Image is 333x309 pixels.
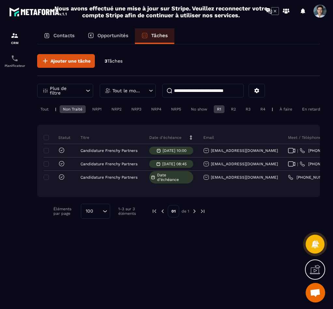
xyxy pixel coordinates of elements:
p: 1-3 sur 3 éléments [118,207,142,216]
p: 01 [168,205,179,217]
div: R4 [257,105,268,113]
p: Email [203,135,214,140]
div: NRP3 [128,105,145,113]
span: | [297,148,298,153]
p: Date d’échéance [149,135,181,140]
span: | [297,162,298,167]
button: Ajouter une tâche [37,54,95,68]
span: Ajouter une tâche [51,58,91,64]
p: | [272,107,273,111]
div: NRP2 [108,105,125,113]
p: Opportunités [97,33,128,38]
p: [DATE] 10:00 [163,148,186,153]
div: Search for option [81,204,110,219]
p: Candidature Frenchy Partners [80,175,138,180]
span: 100 [83,208,95,215]
input: Search for option [95,208,101,215]
a: formationformationCRM [2,27,28,50]
img: prev [160,208,166,214]
img: next [192,208,197,214]
span: Tâches [107,58,123,64]
span: Date d’échéance [157,173,192,182]
p: Meet / Téléphone [288,135,321,140]
p: Tout le monde [112,88,141,93]
a: [PHONE_NUMBER] [288,175,331,180]
p: Contacts [53,33,75,38]
p: Planificateur [2,64,28,67]
img: logo [9,6,68,18]
p: Éléments par page [53,207,78,216]
div: NRP5 [168,105,184,113]
div: NRP4 [148,105,165,113]
p: Candidature Frenchy Partners [80,162,138,166]
p: | [55,107,56,111]
div: En retard [299,105,324,113]
a: Ouvrir le chat [306,283,325,302]
img: formation [11,32,19,39]
div: Tout [37,105,52,113]
h2: Nous avons effectué une mise à jour sur Stripe. Veuillez reconnecter votre compte Stripe afin de ... [54,5,268,19]
div: À faire [276,105,296,113]
div: NRP1 [89,105,105,113]
div: Non Traité [60,105,86,113]
img: next [200,208,206,214]
p: Statut [45,135,70,140]
div: R2 [228,105,239,113]
p: 3 [105,58,123,64]
p: Tâches [151,33,168,38]
div: R3 [242,105,254,113]
p: Candidature Frenchy Partners [80,148,138,153]
p: CRM [2,41,28,45]
p: de 1 [181,209,189,214]
a: schedulerschedulerPlanificateur [2,50,28,72]
a: Tâches [135,28,174,44]
a: Opportunités [81,28,135,44]
a: Contacts [37,28,81,44]
img: scheduler [11,54,19,62]
p: Plus de filtre [50,86,79,95]
img: prev [152,208,157,214]
div: No show [188,105,210,113]
p: Titre [80,135,89,140]
div: R1 [214,105,224,113]
p: [DATE] 08:45 [162,162,187,166]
